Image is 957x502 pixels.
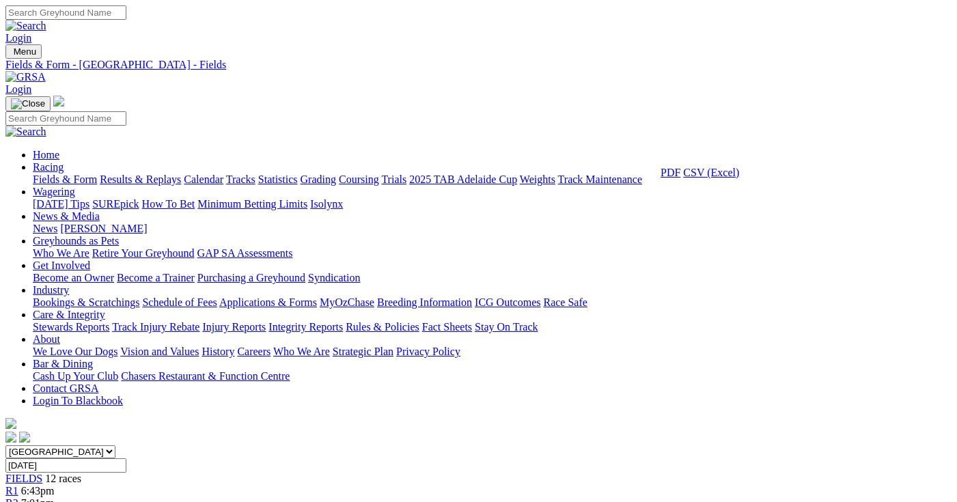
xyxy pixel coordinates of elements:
[60,223,147,234] a: [PERSON_NAME]
[33,223,952,235] div: News & Media
[396,346,460,357] a: Privacy Policy
[5,44,42,59] button: Toggle navigation
[310,198,343,210] a: Isolynx
[226,173,255,185] a: Tracks
[333,346,393,357] a: Strategic Plan
[117,272,195,283] a: Become a Trainer
[475,296,540,308] a: ICG Outcomes
[45,473,81,484] span: 12 races
[33,346,952,358] div: About
[33,186,75,197] a: Wagering
[19,432,30,443] img: twitter.svg
[219,296,317,308] a: Applications & Forms
[33,333,60,345] a: About
[33,272,114,283] a: Become an Owner
[33,321,109,333] a: Stewards Reports
[21,485,55,497] span: 6:43pm
[33,296,139,308] a: Bookings & Scratchings
[33,321,952,333] div: Care & Integrity
[5,432,16,443] img: facebook.svg
[33,370,952,382] div: Bar & Dining
[33,309,105,320] a: Care & Integrity
[5,20,46,32] img: Search
[237,346,271,357] a: Careers
[5,485,18,497] a: R1
[5,96,51,111] button: Toggle navigation
[33,247,952,260] div: Greyhounds as Pets
[320,296,374,308] a: MyOzChase
[33,210,100,222] a: News & Media
[33,161,64,173] a: Racing
[409,173,517,185] a: 2025 TAB Adelaide Cup
[520,173,555,185] a: Weights
[5,83,31,95] a: Login
[346,321,419,333] a: Rules & Policies
[5,126,46,138] img: Search
[683,167,739,178] a: CSV (Excel)
[33,346,117,357] a: We Love Our Dogs
[120,346,199,357] a: Vision and Values
[33,173,952,186] div: Racing
[661,167,739,179] div: Download
[197,198,307,210] a: Minimum Betting Limits
[543,296,587,308] a: Race Safe
[381,173,406,185] a: Trials
[142,198,195,210] a: How To Bet
[33,235,119,247] a: Greyhounds as Pets
[5,111,126,126] input: Search
[14,46,36,57] span: Menu
[184,173,223,185] a: Calendar
[33,272,952,284] div: Get Involved
[33,382,98,394] a: Contact GRSA
[5,32,31,44] a: Login
[661,167,680,178] a: PDF
[5,473,42,484] a: FIELDS
[301,173,336,185] a: Grading
[53,96,64,107] img: logo-grsa-white.png
[268,321,343,333] a: Integrity Reports
[33,247,89,259] a: Who We Are
[258,173,298,185] a: Statistics
[197,247,293,259] a: GAP SA Assessments
[5,5,126,20] input: Search
[5,71,46,83] img: GRSA
[121,370,290,382] a: Chasers Restaurant & Function Centre
[33,284,69,296] a: Industry
[197,272,305,283] a: Purchasing a Greyhound
[11,98,45,109] img: Close
[202,321,266,333] a: Injury Reports
[92,198,139,210] a: SUREpick
[33,198,89,210] a: [DATE] Tips
[100,173,181,185] a: Results & Replays
[33,173,97,185] a: Fields & Form
[273,346,330,357] a: Who We Are
[33,370,118,382] a: Cash Up Your Club
[422,321,472,333] a: Fact Sheets
[308,272,360,283] a: Syndication
[33,260,90,271] a: Get Involved
[5,59,952,71] a: Fields & Form - [GEOGRAPHIC_DATA] - Fields
[33,358,93,369] a: Bar & Dining
[377,296,472,308] a: Breeding Information
[33,198,952,210] div: Wagering
[202,346,234,357] a: History
[142,296,217,308] a: Schedule of Fees
[558,173,642,185] a: Track Maintenance
[5,418,16,429] img: logo-grsa-white.png
[33,149,59,161] a: Home
[33,296,952,309] div: Industry
[339,173,379,185] a: Coursing
[92,247,195,259] a: Retire Your Greyhound
[33,395,123,406] a: Login To Blackbook
[5,458,126,473] input: Select date
[33,223,57,234] a: News
[475,321,538,333] a: Stay On Track
[112,321,199,333] a: Track Injury Rebate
